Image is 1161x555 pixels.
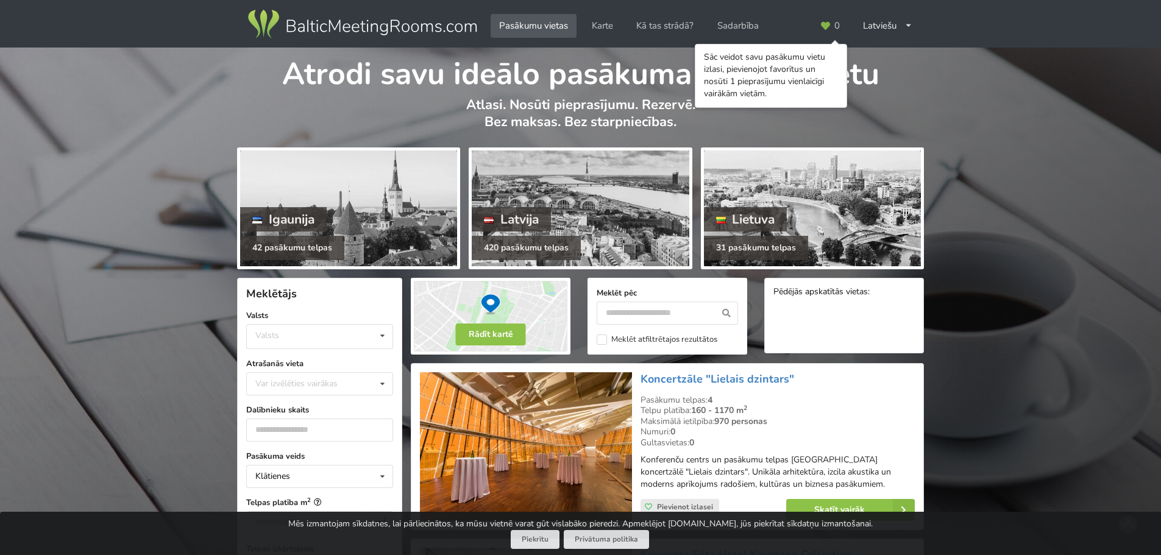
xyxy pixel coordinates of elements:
img: Baltic Meeting Rooms [246,7,479,41]
span: 0 [834,21,840,30]
strong: 0 [689,437,694,448]
div: 420 pasākumu telpas [472,236,581,260]
p: Atlasi. Nosūti pieprasījumu. Rezervē. Bez maksas. Bez starpniecības. [237,96,924,143]
a: Pasākumu vietas [491,14,577,38]
h1: Atrodi savu ideālo pasākuma norises vietu [237,48,924,94]
div: Numuri: [641,426,915,437]
div: Igaunija [240,207,327,232]
label: Valsts [246,309,393,322]
div: 42 pasākumu telpas [240,236,344,260]
div: m [368,511,393,534]
a: Koncertzāle "Lielais dzintars" [641,372,794,386]
div: Var izvēlēties vairākas [252,376,365,391]
div: Telpu platība: [641,405,915,416]
a: Kā tas strādā? [628,14,702,38]
div: Gultasvietas: [641,437,915,448]
sup: 2 [307,496,311,504]
strong: 0 [670,426,675,437]
sup: 2 [744,403,747,412]
img: Konferenču centrs | Liepāja | Koncertzāle "Lielais dzintars" [420,372,631,521]
strong: 160 - 1170 m [691,405,747,416]
label: Meklēt pēc [597,287,738,299]
div: Sāc veidot savu pasākumu vietu izlasi, pievienojot favorītus un nosūti 1 pieprasījumu vienlaicīgi... [704,51,838,100]
div: Klātienes [255,472,290,481]
div: Pēdējās apskatītās vietas: [773,287,915,299]
span: Meklētājs [246,286,297,301]
div: Lietuva [704,207,787,232]
div: Latviešu [854,14,921,38]
label: Atrašanās vieta [246,358,393,370]
label: Pasākuma veids [246,450,393,462]
div: Latvija [472,207,551,232]
a: Privātuma politika [564,530,649,549]
label: Meklēt atfiltrētajos rezultātos [597,334,717,345]
div: Pasākumu telpas: [641,395,915,406]
button: Piekrītu [511,530,559,549]
a: Karte [583,14,622,38]
button: Rādīt kartē [456,323,526,345]
label: Dalībnieku skaits [246,404,393,416]
a: Latvija 420 pasākumu telpas [469,147,692,269]
label: Telpas platība m [246,497,393,509]
img: Rādīt kartē [411,278,570,355]
a: Sadarbība [709,14,767,38]
a: Lietuva 31 pasākumu telpas [701,147,924,269]
strong: 970 personas [714,415,767,427]
p: Konferenču centrs un pasākumu telpas [GEOGRAPHIC_DATA] koncertzālē "Lielais dzintars". Unikāla ar... [641,454,915,490]
div: Valsts [255,330,279,341]
a: Igaunija 42 pasākumu telpas [237,147,460,269]
span: Pievienot izlasei [657,502,713,512]
div: Maksimālā ietilpība: [641,416,915,427]
div: 31 pasākumu telpas [704,236,808,260]
a: Skatīt vairāk [786,499,915,521]
strong: 4 [708,394,712,406]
